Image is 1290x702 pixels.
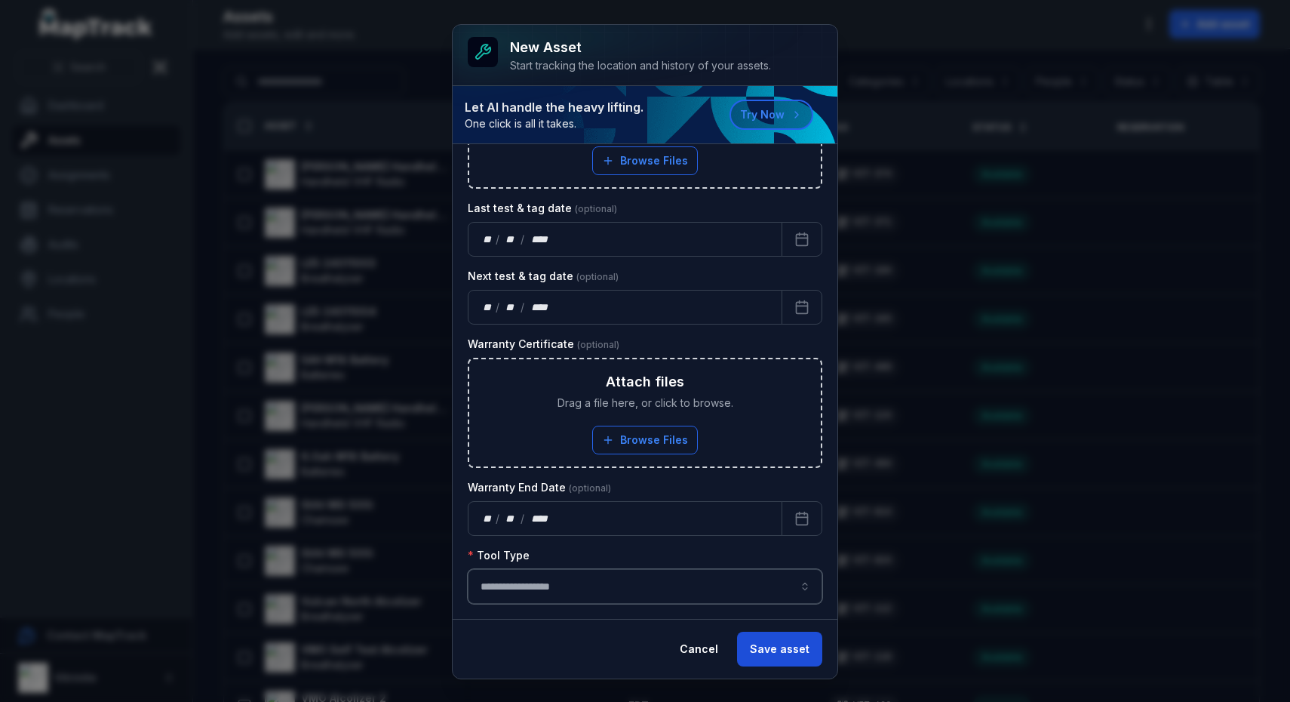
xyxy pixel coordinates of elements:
[510,58,771,73] div: Start tracking the location and history of your assets.
[606,371,684,393] h3: Attach files
[465,116,643,131] span: One click is all it takes.
[521,511,526,526] div: /
[468,480,611,495] label: Warranty End Date
[592,146,698,175] button: Browse Files
[496,232,501,247] div: /
[667,632,731,667] button: Cancel
[510,37,771,58] h3: New asset
[501,300,521,315] div: month,
[782,222,822,257] button: Calendar
[481,511,496,526] div: day,
[526,300,554,315] div: year,
[526,232,554,247] div: year,
[465,98,643,116] strong: Let AI handle the heavy lifting.
[782,501,822,536] button: Calendar
[782,290,822,325] button: Calendar
[481,232,496,247] div: day,
[501,232,521,247] div: month,
[468,569,822,604] input: asset-add:cf[f53fc1a0-1094-482c-b36b-34fb7d9f113f]-label
[557,396,733,411] span: Drag a file here, or click to browse.
[468,269,619,284] label: Next test & tag date
[496,300,501,315] div: /
[481,300,496,315] div: day,
[468,337,619,352] label: Warranty Certificate
[496,511,501,526] div: /
[729,100,813,130] button: Try Now
[592,426,698,454] button: Browse Files
[468,201,617,216] label: Last test & tag date
[521,300,526,315] div: /
[468,548,530,563] label: Tool Type
[737,632,822,667] button: Save asset
[526,511,554,526] div: year,
[501,511,521,526] div: month,
[521,232,526,247] div: /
